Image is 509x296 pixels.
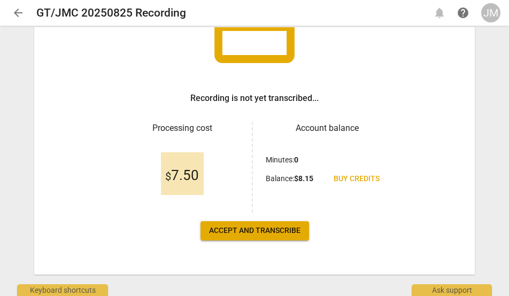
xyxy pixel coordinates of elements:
p: Balance : [266,173,313,184]
a: Buy credits [325,169,388,189]
span: help [457,6,469,19]
div: Keyboard shortcuts [17,284,108,296]
h2: GT/JMC 20250825 Recording [36,6,186,20]
div: Ask support [412,284,492,296]
b: $ 8.15 [294,174,313,183]
span: $ [165,170,171,183]
h3: Recording is not yet transcribed... [190,92,319,105]
span: Accept and transcribe [209,225,300,236]
b: 0 [294,155,298,164]
h3: Account balance [266,122,388,135]
span: arrow_back [12,6,25,19]
button: JM [481,3,500,22]
button: Accept and transcribe [200,221,309,240]
a: Help [453,3,473,22]
span: 7.50 [165,168,199,184]
span: Buy credits [334,174,380,184]
p: Minutes : [266,154,298,166]
h3: Processing cost [121,122,243,135]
